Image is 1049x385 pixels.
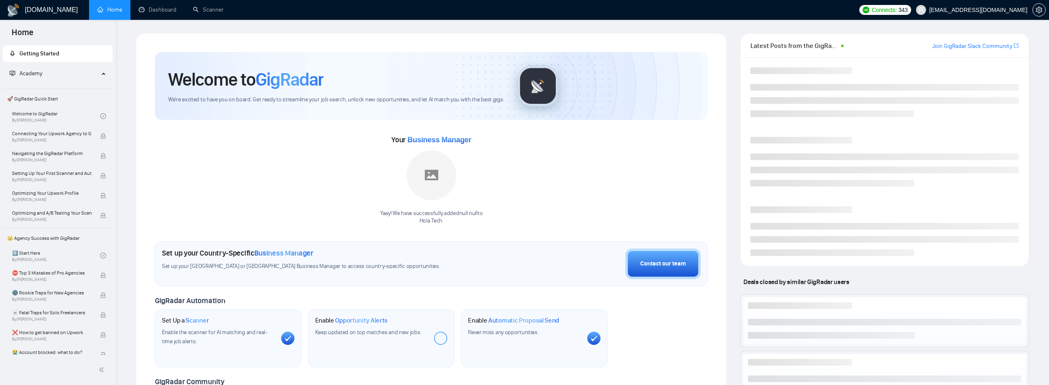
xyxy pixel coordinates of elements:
[12,277,92,282] span: By [PERSON_NAME]
[1032,7,1046,13] a: setting
[4,91,112,107] span: 🚀 GigRadar Quick Start
[5,26,40,44] span: Home
[100,153,106,159] span: lock
[19,70,42,77] span: Academy
[640,259,686,268] div: Contact our team
[872,5,897,14] span: Connects:
[12,197,92,202] span: By [PERSON_NAME]
[335,316,388,325] span: Opportunity Alerts
[12,217,92,222] span: By [PERSON_NAME]
[517,65,559,107] img: gigradar-logo.png
[1014,42,1019,50] a: export
[468,329,538,336] span: Never miss any opportunities.
[863,7,869,13] img: upwork-logo.png
[932,42,1012,51] a: Join GigRadar Slack Community
[391,135,471,144] span: Your
[12,138,92,143] span: By [PERSON_NAME]
[10,70,15,76] span: fund-projection-screen
[408,136,471,144] span: Business Manager
[10,50,15,56] span: rocket
[12,297,92,302] span: By [PERSON_NAME]
[162,316,209,325] h1: Set Up a
[12,177,92,182] span: By [PERSON_NAME]
[12,158,92,163] span: By [PERSON_NAME]
[12,246,100,265] a: 1️⃣ Start HereBy[PERSON_NAME]
[100,312,106,318] span: lock
[100,113,106,119] span: check-circle
[740,275,852,289] span: Deals closed by similar GigRadar users
[100,352,106,358] span: lock
[168,68,323,91] h1: Welcome to
[12,348,92,356] span: 😭 Account blocked: what to do?
[12,169,92,177] span: Setting Up Your First Scanner and Auto-Bidder
[100,193,106,198] span: lock
[750,41,839,51] span: Latest Posts from the GigRadar Community
[468,316,559,325] h1: Enable
[315,329,422,336] span: Keep updated on top matches and new jobs.
[918,7,924,13] span: user
[380,210,482,225] div: Yaay! We have successfully added null null to
[488,316,559,325] span: Automatic Proposal Send
[10,70,42,77] span: Academy
[407,151,456,200] img: placeholder.png
[12,308,92,317] span: ☠️ Fatal Traps for Solo Freelancers
[100,332,106,338] span: lock
[12,317,92,322] span: By [PERSON_NAME]
[1032,3,1046,17] button: setting
[12,107,100,125] a: Welcome to GigRadarBy[PERSON_NAME]
[12,129,92,138] span: Connecting Your Upwork Agency to GigRadar
[4,230,112,246] span: 👑 Agency Success with GigRadar
[100,292,106,298] span: lock
[155,296,225,305] span: GigRadar Automation
[100,213,106,218] span: lock
[162,263,485,270] span: Set up your [GEOGRAPHIC_DATA] or [GEOGRAPHIC_DATA] Business Manager to access country-specific op...
[1033,7,1045,13] span: setting
[193,6,224,13] a: searchScanner
[97,6,122,13] a: homeHome
[12,189,92,197] span: Optimizing Your Upwork Profile
[625,249,701,279] button: Contact our team
[12,149,92,158] span: Navigating the GigRadar Platform
[1014,42,1019,49] span: export
[380,217,482,225] p: Hola Tech .
[7,4,20,17] img: logo
[12,269,92,277] span: ⛔ Top 3 Mistakes of Pro Agencies
[898,5,907,14] span: 343
[12,328,92,337] span: ❌ How to get banned on Upwork
[100,173,106,179] span: lock
[315,316,388,325] h1: Enable
[256,68,323,91] span: GigRadar
[12,209,92,217] span: Optimizing and A/B Testing Your Scanner for Better Results
[99,366,107,374] span: double-left
[162,249,313,258] h1: Set up your Country-Specific
[19,50,59,57] span: Getting Started
[186,316,209,325] span: Scanner
[12,337,92,342] span: By [PERSON_NAME]
[100,133,106,139] span: lock
[100,253,106,258] span: check-circle
[100,273,106,278] span: lock
[3,45,113,62] li: Getting Started
[162,329,267,345] span: Enable the scanner for AI matching and real-time job alerts.
[254,249,313,258] span: Business Manager
[139,6,176,13] a: dashboardDashboard
[168,96,504,104] span: We're excited to have you on board. Get ready to streamline your job search, unlock new opportuni...
[12,289,92,297] span: 🌚 Rookie Traps for New Agencies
